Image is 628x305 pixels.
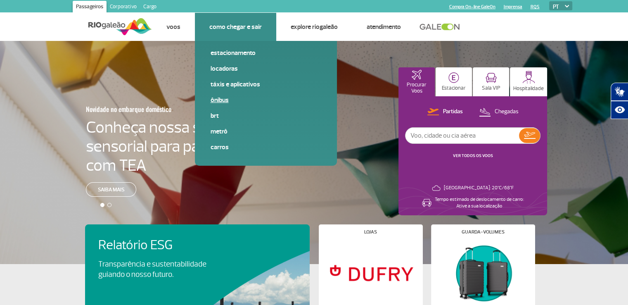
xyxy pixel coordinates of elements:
[107,1,140,14] a: Corporativo
[513,86,544,92] p: Hospitalidade
[486,73,497,83] img: vipRoom.svg
[462,230,505,234] h4: Guarda-volumes
[449,4,495,10] a: Compra On-line GaleOn
[211,80,321,89] a: Táxis e aplicativos
[211,127,321,136] a: Metrô
[98,259,216,280] p: Transparência e sustentabilidade guiando o nosso futuro.
[425,107,465,117] button: Partidas
[495,108,519,116] p: Chegadas
[442,85,466,91] p: Estacionar
[611,101,628,119] button: Abrir recursos assistivos.
[325,241,415,305] img: Lojas
[453,153,493,158] a: VER TODOS OS VOOS
[140,1,160,14] a: Cargo
[98,238,230,253] h4: Relatório ESG
[476,107,521,117] button: Chegadas
[211,48,321,57] a: Estacionamento
[443,108,463,116] p: Partidas
[510,67,547,96] button: Hospitalidade
[522,71,535,83] img: hospitality.svg
[435,196,524,210] p: Tempo estimado de deslocamento de carro: Ative a sua localização
[86,100,224,118] h3: Novidade no embarque doméstico
[450,152,495,159] button: VER TODOS OS VOOS
[364,230,377,234] h4: Lojas
[211,143,321,152] a: Carros
[482,85,500,91] p: Sala VIP
[611,83,628,119] div: Plugin de acessibilidade da Hand Talk.
[98,238,296,280] a: Relatório ESGTransparência e sustentabilidade guiando o nosso futuro.
[209,23,262,31] a: Como chegar e sair
[211,95,321,105] a: Ônibus
[448,72,459,83] img: carParkingHome.svg
[444,185,514,191] p: [GEOGRAPHIC_DATA]: 20°C/68°F
[611,83,628,101] button: Abrir tradutor de língua de sinais.
[405,128,519,143] input: Voo, cidade ou cia aérea
[86,182,136,197] a: Saiba mais
[531,4,540,10] a: RQS
[438,241,528,305] img: Guarda-volumes
[412,70,422,80] img: airplaneHomeActive.svg
[211,111,321,120] a: BRT
[86,118,264,175] h4: Conheça nossa sala sensorial para passageiros com TEA
[473,67,509,96] button: Sala VIP
[403,82,431,94] p: Procurar Voos
[504,4,522,10] a: Imprensa
[73,1,107,14] a: Passageiros
[436,67,472,96] button: Estacionar
[166,23,180,31] a: Voos
[291,23,338,31] a: Explore RIOgaleão
[367,23,401,31] a: Atendimento
[211,64,321,73] a: Locadoras
[398,67,435,96] button: Procurar Voos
